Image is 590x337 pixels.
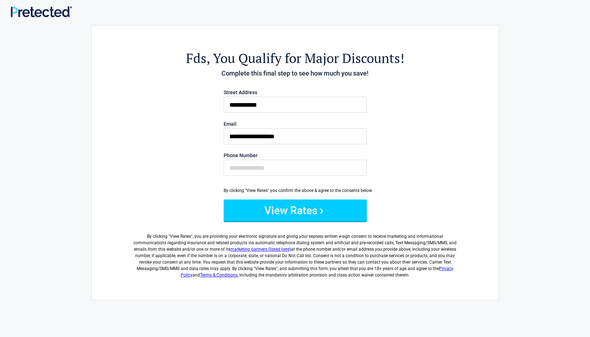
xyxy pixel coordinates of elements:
[11,6,72,17] img: Main Logo
[170,234,191,239] span: View Rates
[131,49,459,67] h2: , You Qualify for Major Discounts!
[186,49,206,67] span: fds
[131,69,459,78] h4: Complete this final step to see how much you save!
[224,187,367,194] div: By clicking "View Rates" you confirm the above & agree to the consents below
[224,199,367,221] button: View Rates
[131,227,459,278] label: By clicking " ", you are providing your electronic signature and giving your express written e-si...
[224,153,367,158] label: Phone Number
[230,247,291,252] a: marketing partners (listed here)
[200,273,238,278] a: Terms & Conditions
[224,90,367,95] label: Street Address
[224,121,367,126] label: Email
